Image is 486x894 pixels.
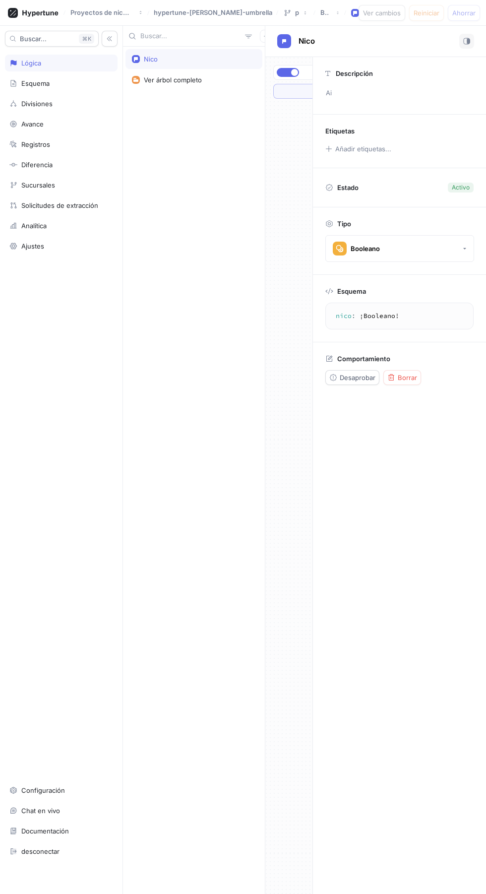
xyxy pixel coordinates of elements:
font: Tipo [337,220,351,228]
font: K [88,35,91,42]
font: Documentación [21,827,69,835]
button: Booleano [325,235,474,262]
font: Ajustes [21,242,44,250]
font: Comportamiento [337,355,390,363]
font: hypertune-[PERSON_NAME]-umbrella [154,8,272,16]
font: Activo [452,184,470,191]
font: Nico [144,55,158,63]
textarea: [PERSON_NAME]: Boolean! [330,307,469,325]
font: Esquema [21,79,50,87]
font: Proyectos de nicolasmoises123321-4633 [70,8,199,16]
font: Chat en vivo [21,807,60,815]
font: Solicitudes de extracción [21,201,98,209]
font: Ai [326,89,332,97]
button: Borrador [316,4,343,21]
font: Booleano [351,245,380,253]
font: Registros [21,140,50,148]
font: Nico [299,36,315,46]
font: desconectar [21,847,60,855]
font: Sucursales [21,181,55,189]
input: Buscar... [140,31,241,41]
button: Ahorrar [448,5,480,21]
font: Añadir etiquetas... [335,145,391,153]
font: Avance [21,120,44,128]
button: principal [279,4,311,21]
font: Estado [337,184,359,192]
font: Ver árbol completo [144,76,202,84]
button: +Regla [273,84,431,99]
font: Desaprobar [340,374,375,382]
font: Analítica [21,222,47,230]
font: Buscar... [20,35,47,43]
font: principal [295,8,321,16]
font: Borrar [398,374,417,382]
font: Ahorrar [452,9,476,17]
button: Borrar [383,370,421,385]
button: Buscar...K [5,31,99,47]
button: Reiniciar [409,5,444,21]
font: Configuración [21,786,65,794]
font: Diferencia [21,161,53,169]
font: Esquema [337,287,366,295]
button: Ver cambios [359,5,405,21]
font: Descripción [336,69,373,77]
font: Reiniciar [414,9,439,17]
font: Etiquetas [325,127,355,135]
font: Divisiones [21,100,53,108]
button: Proyectos de nicolasmoises123321-4633 [66,4,146,21]
font: Lógica [21,59,41,67]
a: Documentación [5,823,118,839]
font: Borrador [320,8,348,16]
font: Ver cambios [363,9,401,17]
button: Añadir etiquetas... [322,142,394,155]
button: Desaprobar [325,370,379,385]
